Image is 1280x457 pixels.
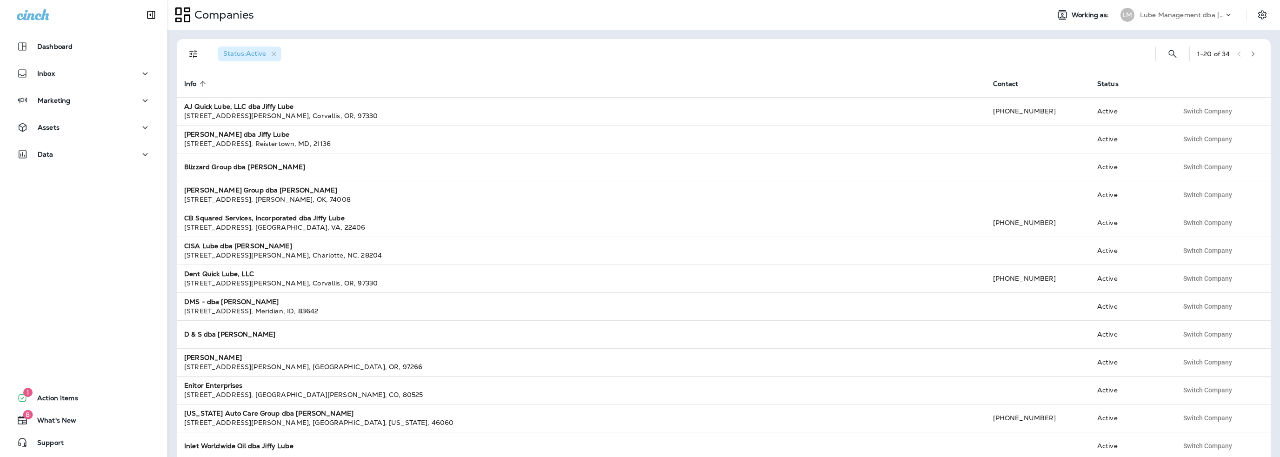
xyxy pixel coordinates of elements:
button: Switch Company [1178,439,1237,453]
button: Switch Company [1178,160,1237,174]
strong: CB Squared Services, Incorporated dba Jiffy Lube [184,214,345,222]
td: Active [1090,97,1171,125]
p: Data [38,151,53,158]
span: Status : Active [223,49,266,58]
strong: Inlet Worldwide Oil dba Jiffy Lube [184,442,293,450]
span: Switch Company [1183,275,1232,282]
td: Active [1090,125,1171,153]
div: [STREET_ADDRESS][PERSON_NAME] , Charlotte , NC , 28204 [184,251,978,260]
span: Switch Company [1183,164,1232,170]
div: [STREET_ADDRESS] , [GEOGRAPHIC_DATA] , VA , 22406 [184,223,978,232]
div: 1 - 20 of 34 [1197,50,1230,58]
div: [STREET_ADDRESS] , [PERSON_NAME] , OK , 74008 [184,195,978,204]
span: Switch Company [1183,247,1232,254]
button: 1Action Items [9,389,158,407]
td: Active [1090,237,1171,265]
button: Filters [184,45,203,63]
div: [STREET_ADDRESS][PERSON_NAME] , Corvallis , OR , 97330 [184,278,978,288]
span: Switch Company [1183,331,1232,338]
strong: Blizzard Group dba [PERSON_NAME] [184,163,305,171]
strong: [PERSON_NAME] Group dba [PERSON_NAME] [184,186,337,194]
span: Action Items [28,394,78,405]
td: Active [1090,265,1171,292]
span: 8 [23,410,33,419]
span: Status [1097,80,1119,88]
button: Switch Company [1178,299,1237,313]
strong: D & S dba [PERSON_NAME] [184,330,275,338]
button: Settings [1254,7,1271,23]
span: Info [184,80,197,88]
strong: [US_STATE] Auto Care Group dba [PERSON_NAME] [184,409,353,417]
div: [STREET_ADDRESS][PERSON_NAME] , [GEOGRAPHIC_DATA] , OR , 97266 [184,362,978,371]
span: Info [184,79,209,88]
span: Status [1097,79,1131,88]
span: 1 [23,388,33,397]
button: Search Companies [1163,45,1182,63]
button: 8What's New [9,411,158,430]
td: [PHONE_NUMBER] [986,97,1090,125]
span: Contact [993,79,1031,88]
p: Dashboard [37,43,73,50]
div: [STREET_ADDRESS][PERSON_NAME] , [GEOGRAPHIC_DATA] , [US_STATE] , 46060 [184,418,978,427]
button: Switch Company [1178,411,1237,425]
td: Active [1090,209,1171,237]
div: [STREET_ADDRESS][PERSON_NAME] , Corvallis , OR , 97330 [184,111,978,120]
span: Contact [993,80,1019,88]
td: Active [1090,404,1171,432]
button: Switch Company [1178,132,1237,146]
button: Switch Company [1178,104,1237,118]
p: Inbox [37,70,55,77]
button: Collapse Sidebar [138,6,164,24]
strong: [PERSON_NAME] [184,353,242,362]
td: Active [1090,181,1171,209]
div: [STREET_ADDRESS] , [GEOGRAPHIC_DATA][PERSON_NAME] , CO , 80525 [184,390,978,399]
p: Lube Management dba [PERSON_NAME] [1140,11,1224,19]
button: Assets [9,118,158,137]
strong: DMS - dba [PERSON_NAME] [184,298,279,306]
button: Data [9,145,158,164]
span: Switch Company [1183,219,1232,226]
strong: Enitor Enterprises [184,381,243,390]
button: Inbox [9,64,158,83]
button: Marketing [9,91,158,110]
span: Working as: [1072,11,1111,19]
span: Switch Company [1183,415,1232,421]
button: Switch Company [1178,355,1237,369]
p: Assets [38,124,60,131]
span: Switch Company [1183,192,1232,198]
button: Switch Company [1178,188,1237,202]
td: [PHONE_NUMBER] [986,265,1090,292]
div: LM [1120,8,1134,22]
p: Companies [191,8,254,22]
td: [PHONE_NUMBER] [986,404,1090,432]
strong: AJ Quick Lube, LLC dba Jiffy Lube [184,102,294,111]
button: Switch Company [1178,383,1237,397]
button: Dashboard [9,37,158,56]
span: What's New [28,417,76,428]
button: Switch Company [1178,272,1237,285]
span: Switch Company [1183,443,1232,449]
td: Active [1090,348,1171,376]
span: Switch Company [1183,359,1232,365]
td: Active [1090,320,1171,348]
button: Switch Company [1178,327,1237,341]
div: [STREET_ADDRESS] , Meridian , ID , 83642 [184,306,978,316]
span: Switch Company [1183,387,1232,393]
strong: CISA Lube dba [PERSON_NAME] [184,242,292,250]
strong: Dent Quick Lube, LLC [184,270,254,278]
td: Active [1090,153,1171,181]
p: Marketing [38,97,70,104]
td: Active [1090,376,1171,404]
span: Switch Company [1183,108,1232,114]
span: Switch Company [1183,136,1232,142]
td: [PHONE_NUMBER] [986,209,1090,237]
span: Support [28,439,64,450]
strong: [PERSON_NAME] dba Jiffy Lube [184,130,289,139]
div: Status:Active [218,46,281,61]
div: [STREET_ADDRESS] , Reistertown , MD , 21136 [184,139,978,148]
td: Active [1090,292,1171,320]
span: Switch Company [1183,303,1232,310]
button: Switch Company [1178,216,1237,230]
button: Switch Company [1178,244,1237,258]
button: Support [9,433,158,452]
